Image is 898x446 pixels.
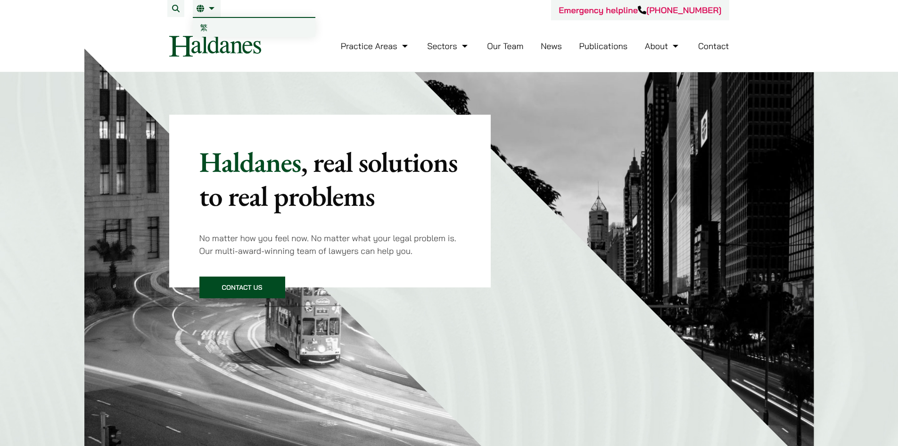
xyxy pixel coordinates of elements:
img: Logo of Haldanes [169,35,261,57]
a: Contact [698,41,729,51]
span: 繁 [200,23,208,32]
a: News [541,41,562,51]
p: Haldanes [199,145,461,213]
a: Sectors [427,41,470,51]
a: Emergency helpline[PHONE_NUMBER] [559,5,721,16]
a: Publications [579,41,628,51]
p: No matter how you feel now. No matter what your legal problem is. Our multi-award-winning team of... [199,232,461,257]
a: Practice Areas [341,41,410,51]
a: EN [197,5,217,12]
a: About [645,41,681,51]
a: Our Team [487,41,523,51]
a: Contact Us [199,277,285,298]
a: Switch to 繁 [193,18,315,37]
mark: , real solutions to real problems [199,143,458,214]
